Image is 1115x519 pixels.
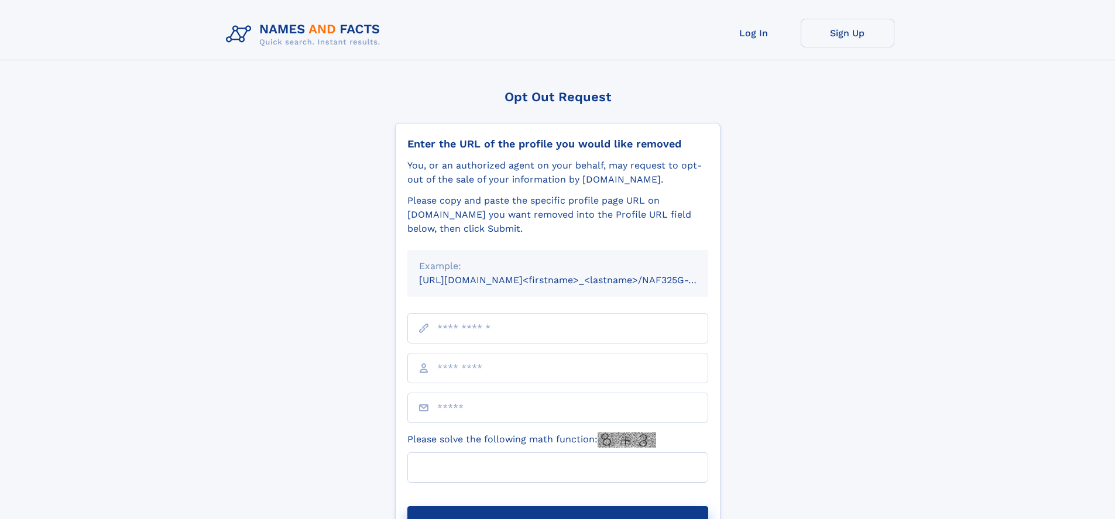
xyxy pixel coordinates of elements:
[221,19,390,50] img: Logo Names and Facts
[801,19,894,47] a: Sign Up
[395,90,721,104] div: Opt Out Request
[407,194,708,236] div: Please copy and paste the specific profile page URL on [DOMAIN_NAME] you want removed into the Pr...
[407,138,708,150] div: Enter the URL of the profile you would like removed
[419,274,730,286] small: [URL][DOMAIN_NAME]<firstname>_<lastname>/NAF325G-xxxxxxxx
[419,259,697,273] div: Example:
[407,432,656,448] label: Please solve the following math function:
[707,19,801,47] a: Log In
[407,159,708,187] div: You, or an authorized agent on your behalf, may request to opt-out of the sale of your informatio...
